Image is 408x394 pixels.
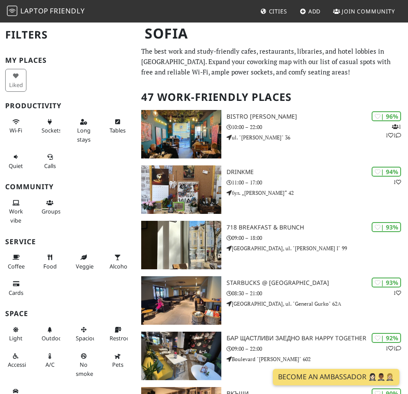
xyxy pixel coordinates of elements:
[5,56,131,65] h3: My Places
[372,278,401,287] div: | 93%
[112,361,123,368] span: Pet friendly
[9,289,23,297] span: Credit cards
[227,355,408,363] p: Boulevard "[PERSON_NAME]" 602
[227,168,408,176] h3: DrinkMe
[227,234,408,242] p: 09:00 – 18:00
[9,162,23,170] span: Quiet
[39,250,60,273] button: Food
[141,110,221,158] img: Bistro Montanari
[372,333,401,343] div: | 92%
[39,115,60,138] button: Sockets
[5,349,26,372] button: Accessible
[110,334,135,342] span: Restroom
[136,332,408,380] a: Бар Щастливи Заедно Bar Happy Together | 92% 11 Бар Щастливи Заедно Bar Happy Together 09:00 – 22...
[8,361,34,368] span: Accessible
[296,3,324,19] a: Add
[385,123,401,139] p: 1 1 1
[5,150,26,173] button: Quiet
[141,221,221,269] img: 718 Breakfast & Brunch
[227,244,408,252] p: [GEOGRAPHIC_DATA], ul. "[PERSON_NAME] I" 99
[76,262,94,270] span: Veggie
[39,349,60,372] button: A/C
[110,126,126,134] span: Work-friendly tables
[73,323,94,346] button: Spacious
[50,6,84,16] span: Friendly
[227,113,408,120] h3: Bistro [PERSON_NAME]
[7,4,85,19] a: LaptopFriendly LaptopFriendly
[5,277,26,300] button: Cards
[42,334,64,342] span: Outdoor area
[76,334,99,342] span: Spacious
[73,349,94,381] button: No smoke
[136,276,408,325] a: Starbucks @ Sofia Center | 93% 1 Starbucks @ [GEOGRAPHIC_DATA] 08:30 – 21:00 [GEOGRAPHIC_DATA], u...
[136,221,408,269] a: 718 Breakfast & Brunch | 93% 718 Breakfast & Brunch 09:00 – 18:00 [GEOGRAPHIC_DATA], ul. "[PERSON...
[138,22,403,45] h1: Sofia
[5,102,131,110] h3: Productivity
[269,7,287,15] span: Cities
[227,289,408,297] p: 08:30 – 21:00
[107,115,128,138] button: Tables
[107,250,128,273] button: Alcohol
[308,7,321,15] span: Add
[136,110,408,158] a: Bistro Montanari | 96% 111 Bistro [PERSON_NAME] 10:00 – 22:00 ul. "[PERSON_NAME]" 36
[76,361,93,377] span: Smoke free
[372,111,401,121] div: | 96%
[227,279,408,287] h3: Starbucks @ [GEOGRAPHIC_DATA]
[372,167,401,177] div: | 94%
[107,349,128,372] button: Pets
[5,115,26,138] button: Wi-Fi
[10,126,22,134] span: Stable Wi-Fi
[5,22,131,48] h2: Filters
[141,165,221,214] img: DrinkMe
[257,3,291,19] a: Cities
[42,126,62,134] span: Power sockets
[45,361,55,368] span: Air conditioned
[393,178,401,186] p: 1
[227,123,408,131] p: 10:00 – 22:00
[73,250,94,273] button: Veggie
[9,334,23,342] span: Natural light
[9,207,23,224] span: People working
[5,323,26,346] button: Light
[77,126,91,143] span: Long stays
[73,115,94,146] button: Long stays
[42,207,61,215] span: Group tables
[43,262,57,270] span: Food
[372,222,401,232] div: | 93%
[5,183,131,191] h3: Community
[273,369,399,385] a: Become an Ambassador 🤵🏻‍♀️🤵🏾‍♂️🤵🏼‍♀️
[7,6,17,16] img: LaptopFriendly
[5,196,26,227] button: Work vibe
[141,276,221,325] img: Starbucks @ Sofia Center
[141,46,403,77] p: The best work and study-friendly cafes, restaurants, libraries, and hotel lobbies in [GEOGRAPHIC_...
[39,150,60,173] button: Calls
[227,224,408,231] h3: 718 Breakfast & Brunch
[342,7,395,15] span: Join Community
[385,344,401,352] p: 1 1
[227,345,408,353] p: 09:00 – 22:00
[110,262,129,270] span: Alcohol
[5,310,131,318] h3: Space
[141,84,403,110] h2: 47 Work-Friendly Places
[39,196,60,219] button: Groups
[227,335,408,342] h3: Бар Щастливи Заедно Bar Happy Together
[227,178,408,187] p: 11:00 – 17:00
[107,323,128,346] button: Restroom
[227,189,408,197] p: бул. „[PERSON_NAME]“ 42
[8,262,25,270] span: Coffee
[227,300,408,308] p: [GEOGRAPHIC_DATA], ul. "General Gurko" 62А
[20,6,49,16] span: Laptop
[5,250,26,273] button: Coffee
[393,289,401,297] p: 1
[44,162,56,170] span: Video/audio calls
[330,3,398,19] a: Join Community
[141,332,221,380] img: Бар Щастливи Заедно Bar Happy Together
[227,133,408,142] p: ul. "[PERSON_NAME]" 36
[136,165,408,214] a: DrinkMe | 94% 1 DrinkMe 11:00 – 17:00 бул. „[PERSON_NAME]“ 42
[5,238,131,246] h3: Service
[39,323,60,346] button: Outdoor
